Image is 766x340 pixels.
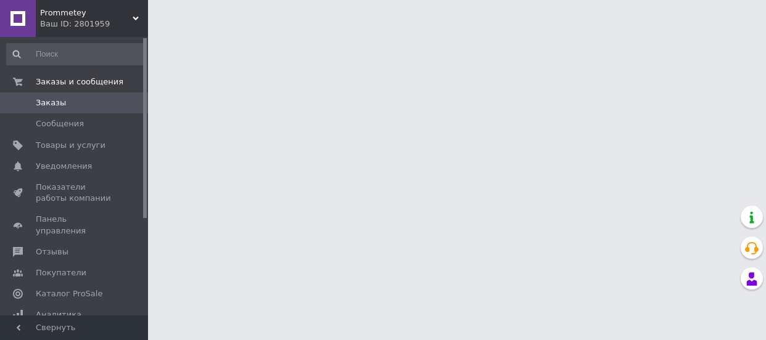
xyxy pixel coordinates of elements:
[40,18,148,30] div: Ваш ID: 2801959
[40,7,133,18] span: Prommetey
[36,182,114,204] span: Показатели работы компании
[36,76,123,87] span: Заказы и сообщения
[36,309,81,320] span: Аналитика
[36,267,86,278] span: Покупатели
[36,246,68,257] span: Отзывы
[36,288,102,299] span: Каталог ProSale
[36,97,66,108] span: Заказы
[6,43,145,65] input: Поиск
[36,214,114,236] span: Панель управления
[36,140,105,151] span: Товары и услуги
[36,161,92,172] span: Уведомления
[36,118,84,129] span: Сообщения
